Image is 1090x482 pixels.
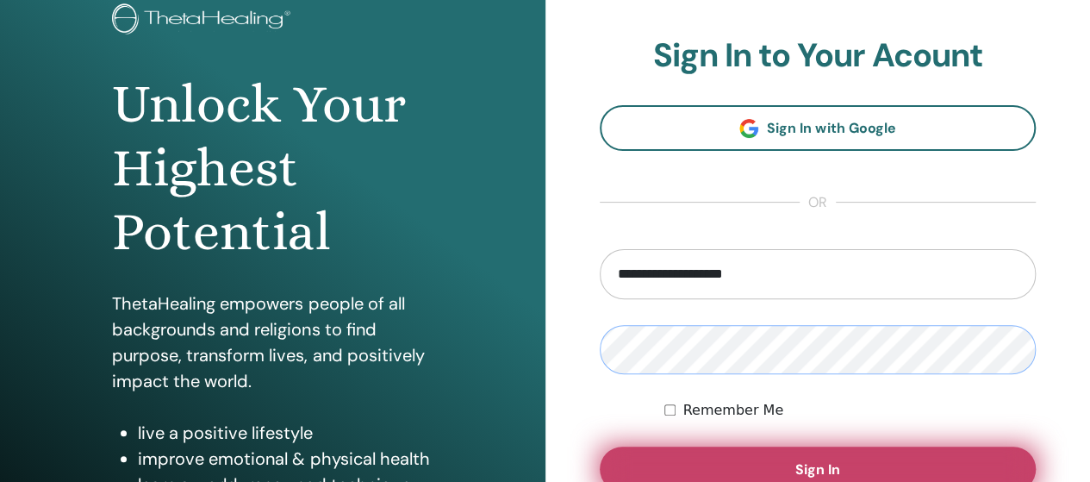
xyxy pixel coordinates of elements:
[767,119,895,137] span: Sign In with Google
[800,192,836,213] span: or
[112,291,433,394] p: ThetaHealing empowers people of all backgrounds and religions to find purpose, transform lives, a...
[138,420,433,446] li: live a positive lifestyle
[682,400,783,421] label: Remember Me
[138,446,433,472] li: improve emotional & physical health
[112,72,433,265] h1: Unlock Your Highest Potential
[600,36,1037,76] h2: Sign In to Your Acount
[664,400,1036,421] div: Keep me authenticated indefinitely or until I manually logout
[600,105,1037,151] a: Sign In with Google
[795,460,840,479] span: Sign In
